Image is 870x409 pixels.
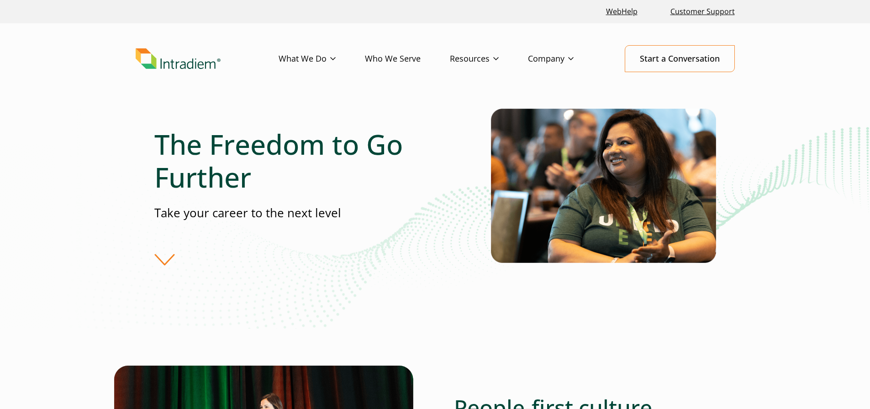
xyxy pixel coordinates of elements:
a: Company [528,46,603,72]
a: Link opens in a new window [602,2,641,21]
a: Customer Support [667,2,738,21]
img: Intradiem [136,48,221,69]
a: Link to homepage of Intradiem [136,48,279,69]
a: Start a Conversation [625,45,735,72]
a: Resources [450,46,528,72]
a: Who We Serve [365,46,450,72]
a: What We Do [279,46,365,72]
h1: The Freedom to Go Further [154,128,435,194]
p: Take your career to the next level [154,204,435,221]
